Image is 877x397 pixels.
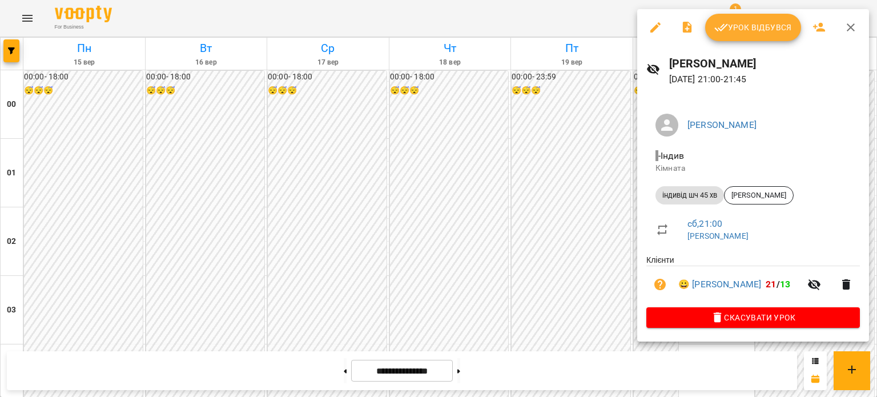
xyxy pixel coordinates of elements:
button: Скасувати Урок [646,307,860,328]
h6: [PERSON_NAME] [669,55,860,73]
a: сб , 21:00 [687,218,722,229]
span: [PERSON_NAME] [725,190,793,200]
span: Скасувати Урок [655,311,851,324]
a: 😀 [PERSON_NAME] [678,278,761,291]
a: [PERSON_NAME] [687,231,749,240]
button: Урок відбувся [705,14,801,41]
span: Урок відбувся [714,21,792,34]
span: індивід шч 45 хв [655,190,724,200]
a: [PERSON_NAME] [687,119,757,130]
p: [DATE] 21:00 - 21:45 [669,73,860,86]
span: 21 [766,279,776,290]
span: - Індив [655,150,686,161]
button: Візит ще не сплачено. Додати оплату? [646,271,674,298]
div: [PERSON_NAME] [724,186,794,204]
p: Кімната [655,163,851,174]
ul: Клієнти [646,254,860,307]
b: / [766,279,790,290]
span: 13 [780,279,790,290]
